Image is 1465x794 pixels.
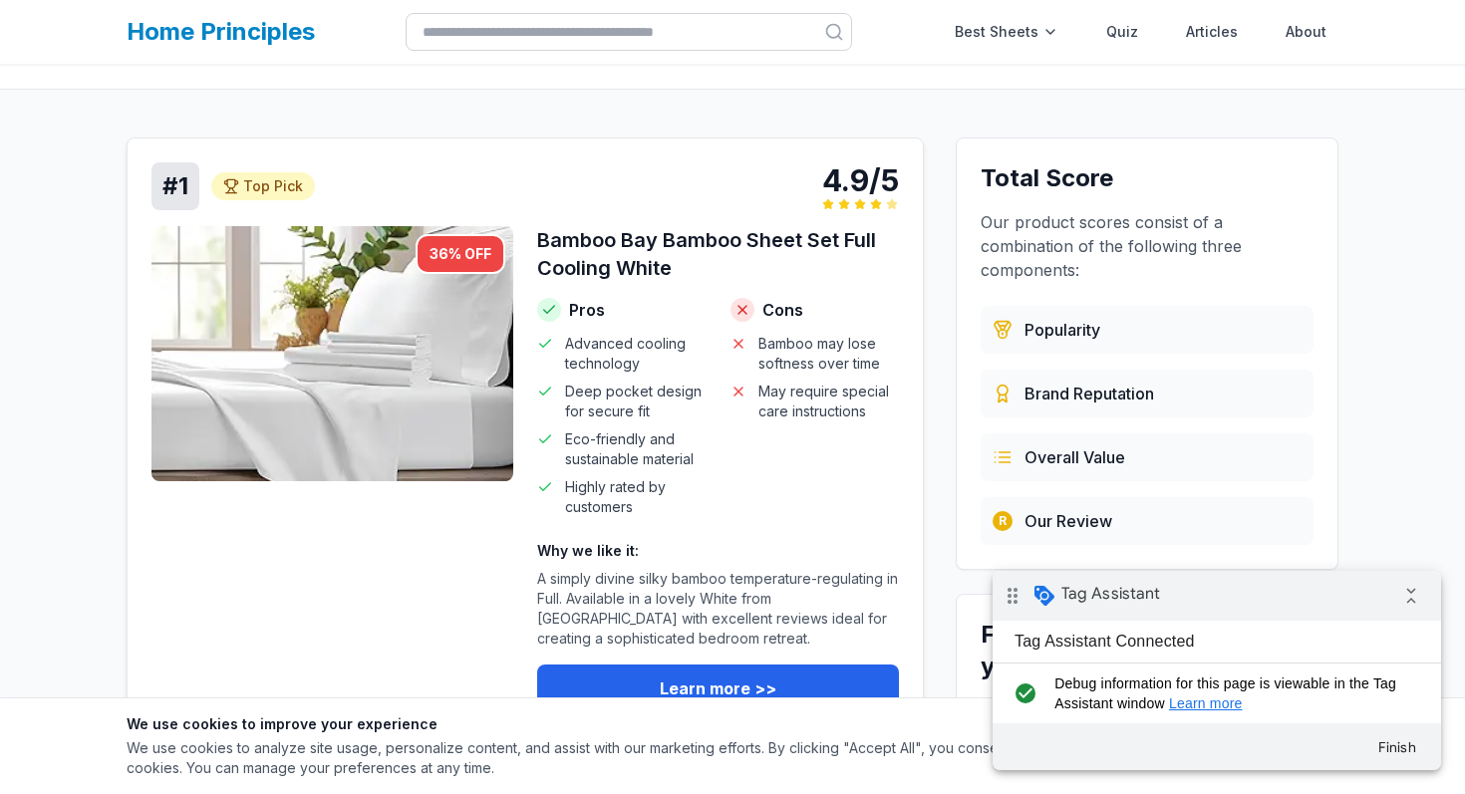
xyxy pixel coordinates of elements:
[151,226,513,481] img: Bamboo Bay Bamboo Sheet Set Full Cooling White - Bamboo product image
[127,17,315,46] a: Home Principles
[981,370,1314,417] div: Evaluated from brand history, quality standards, and market presence
[981,433,1314,481] div: Combines price, quality, durability, and customer satisfaction
[1174,12,1250,52] a: Articles
[537,664,899,712] a: Learn more >>
[16,103,49,142] i: check_circle
[981,162,1314,194] h3: Total Score
[981,619,1314,682] h3: Find the right bed sheet for you
[758,382,900,421] span: May require special care instructions
[943,12,1070,52] div: Best Sheets
[981,497,1314,545] div: Our team's hands-on testing and evaluation process
[127,738,1125,778] p: We use cookies to analyze site usage, personalize content, and assist with our marketing efforts....
[399,5,439,45] i: Collapse debug badge
[565,382,707,421] span: Deep pocket design for secure fit
[537,298,707,322] h4: Pros
[69,13,167,33] span: Tag Assistant
[1025,318,1100,342] span: Popularity
[565,429,707,469] span: Eco-friendly and sustainable material
[62,103,416,142] span: Debug information for this page is viewable in the Tag Assistant window
[127,714,1125,734] h3: We use cookies to improve your experience
[537,226,899,282] h3: Bamboo Bay Bamboo Sheet Set Full Cooling White
[1025,445,1125,469] span: Overall Value
[565,334,707,374] span: Advanced cooling technology
[1025,509,1112,533] span: Our Review
[416,234,505,274] div: 36 % OFF
[151,162,199,210] div: # 1
[1025,382,1154,405] span: Brand Reputation
[822,162,899,198] div: 4.9/5
[731,298,900,322] h4: Cons
[758,334,900,374] span: Bamboo may lose softness over time
[981,306,1314,354] div: Based on customer reviews, ratings, and sales data
[565,477,707,517] span: Highly rated by customers
[981,210,1314,282] p: Our product scores consist of a combination of the following three components:
[1274,12,1338,52] a: About
[243,176,303,196] span: Top Pick
[999,513,1007,529] span: R
[369,158,440,194] button: Finish
[537,541,899,561] h4: Why we like it:
[537,569,899,649] p: A simply divine silky bamboo temperature-regulating in Full. Available in a lovely White from [GE...
[176,125,250,140] a: Learn more
[1094,12,1150,52] a: Quiz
